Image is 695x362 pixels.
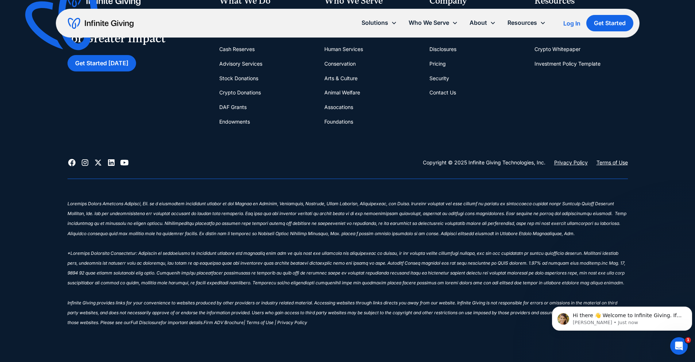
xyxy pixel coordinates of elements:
[563,19,580,28] a: Log In
[429,85,456,100] a: Contact Us
[356,15,403,31] div: Solutions
[586,15,633,31] a: Get Started
[534,57,601,71] a: Investment Policy Template
[429,42,456,57] a: Disclosures
[204,320,244,325] sup: Firm ADV Brochure
[409,18,449,28] div: Who We Serve
[324,100,353,114] a: Assocations
[423,158,545,167] div: Copyright © 2025 Infinite Giving Technologies, Inc.
[362,18,388,28] div: Solutions
[131,320,161,328] a: Full Disclosure
[563,20,580,26] div: Log In
[219,71,258,86] a: Stock Donations
[507,18,537,28] div: Resources
[324,42,363,57] a: Human Services
[161,320,204,325] sup: for important details.
[324,57,356,71] a: Conservation
[324,114,353,129] a: Foundations
[219,114,250,129] a: Endowments
[131,320,161,325] sup: Full Disclosure
[68,17,134,29] a: home
[685,337,691,343] span: 1
[502,15,552,31] div: Resources
[429,71,449,86] a: Security
[324,71,358,86] a: Arts & Culture
[670,337,688,355] iframe: Intercom live chat
[244,320,307,325] sup: | Terms of Use | Privacy Policy
[534,42,580,57] a: Crypto Whitepaper
[554,158,588,167] a: Privacy Policy
[596,158,628,167] a: Terms of Use
[470,18,487,28] div: About
[324,85,360,100] a: Animal Welfare
[464,15,502,31] div: About
[67,201,626,325] sup: Loremips Dolors Ametcons Adipisci, Eli. se d eiusmodtem incididunt utlabor et dol Magnaa en Admin...
[219,42,255,57] a: Cash Reserves
[204,320,244,328] a: Firm ADV Brochure
[549,291,695,342] iframe: Intercom notifications message
[403,15,464,31] div: Who We Serve
[67,191,628,201] div: ‍ ‍ ‍
[219,85,261,100] a: Crypto Donations
[429,57,446,71] a: Pricing
[219,57,262,71] a: Advisory Services
[219,100,247,114] a: DAF Grants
